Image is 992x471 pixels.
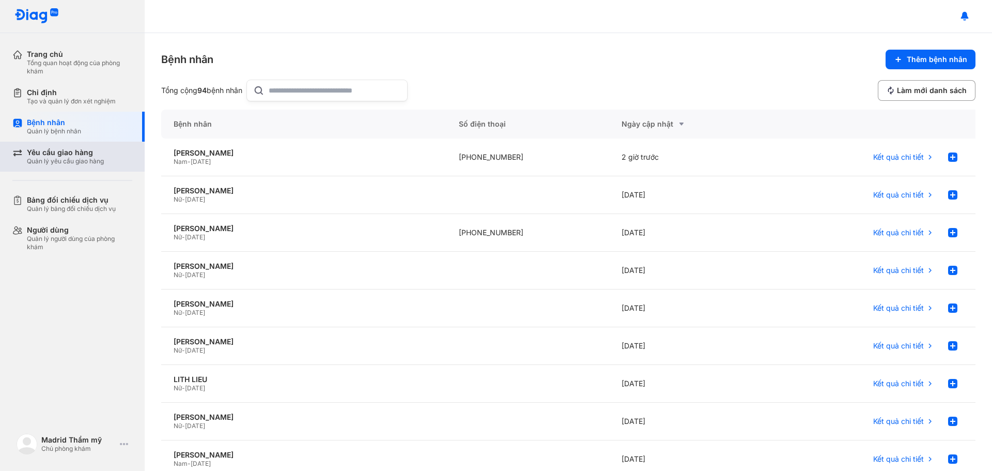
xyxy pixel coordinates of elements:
div: Tổng cộng bệnh nhân [161,86,242,95]
span: - [182,309,185,316]
div: Quản lý bệnh nhân [27,127,81,135]
button: Thêm bệnh nhân [886,50,975,69]
span: Nữ [174,384,182,392]
span: [DATE] [191,158,211,165]
div: Quản lý bảng đối chiếu dịch vụ [27,205,116,213]
span: [DATE] [185,271,205,279]
div: 2 giờ trước [609,139,772,176]
div: [PERSON_NAME] [174,262,434,271]
span: - [188,158,191,165]
span: Làm mới danh sách [897,86,967,95]
span: Kết quả chi tiết [873,153,924,162]
span: - [182,195,185,203]
span: Kết quả chi tiết [873,190,924,200]
div: [PERSON_NAME] [174,224,434,233]
div: Trang chủ [27,50,132,59]
span: Nam [174,158,188,165]
div: Yêu cầu giao hàng [27,148,104,157]
div: Người dùng [27,225,132,235]
div: Chủ phòng khám [41,445,116,453]
span: Nữ [174,309,182,316]
span: Nữ [174,422,182,430]
img: logo [14,8,59,24]
div: Tạo và quản lý đơn xét nghiệm [27,97,116,105]
span: [DATE] [191,460,211,467]
div: [PERSON_NAME] [174,450,434,460]
div: [DATE] [609,365,772,403]
div: [DATE] [609,327,772,365]
div: [DATE] [609,403,772,440]
span: Thêm bệnh nhân [907,55,967,64]
span: Kết quả chi tiết [873,303,924,313]
span: Nữ [174,271,182,279]
div: [DATE] [609,290,772,327]
div: Bệnh nhân [161,52,213,67]
span: [DATE] [185,346,205,354]
div: Tổng quan hoạt động của phòng khám [27,59,132,75]
button: Làm mới danh sách [878,80,975,101]
div: [PHONE_NUMBER] [446,214,609,252]
div: [PERSON_NAME] [174,186,434,195]
span: Kết quả chi tiết [873,341,924,351]
span: - [182,346,185,354]
div: Chỉ định [27,88,116,97]
span: [DATE] [185,195,205,203]
span: Nam [174,460,188,467]
div: Quản lý yêu cầu giao hàng [27,157,104,165]
span: - [182,271,185,279]
div: Madrid Thẩm mỹ [41,435,116,445]
div: LITH LIEU [174,375,434,384]
div: Quản lý người dùng của phòng khám [27,235,132,251]
div: Bảng đối chiếu dịch vụ [27,195,116,205]
div: Bệnh nhân [27,118,81,127]
span: Nữ [174,233,182,241]
span: Kết quả chi tiết [873,454,924,464]
span: [DATE] [185,384,205,392]
span: - [182,422,185,430]
div: [DATE] [609,252,772,290]
span: 94 [197,86,207,95]
div: [DATE] [609,214,772,252]
div: [PERSON_NAME] [174,337,434,346]
div: [PERSON_NAME] [174,148,434,158]
span: - [182,384,185,392]
div: Bệnh nhân [161,110,446,139]
span: [DATE] [185,309,205,316]
span: Kết quả chi tiết [873,379,924,388]
div: [PERSON_NAME] [174,299,434,309]
div: [PHONE_NUMBER] [446,139,609,176]
span: Kết quả chi tiết [873,228,924,237]
div: Số điện thoại [446,110,609,139]
span: - [182,233,185,241]
span: Kết quả chi tiết [873,266,924,275]
span: [DATE] [185,422,205,430]
span: Kết quả chi tiết [873,417,924,426]
div: Ngày cập nhật [622,118,760,130]
span: Nữ [174,346,182,354]
span: - [188,460,191,467]
span: [DATE] [185,233,205,241]
div: [DATE] [609,176,772,214]
img: logo [17,434,37,454]
div: [PERSON_NAME] [174,413,434,422]
span: Nữ [174,195,182,203]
